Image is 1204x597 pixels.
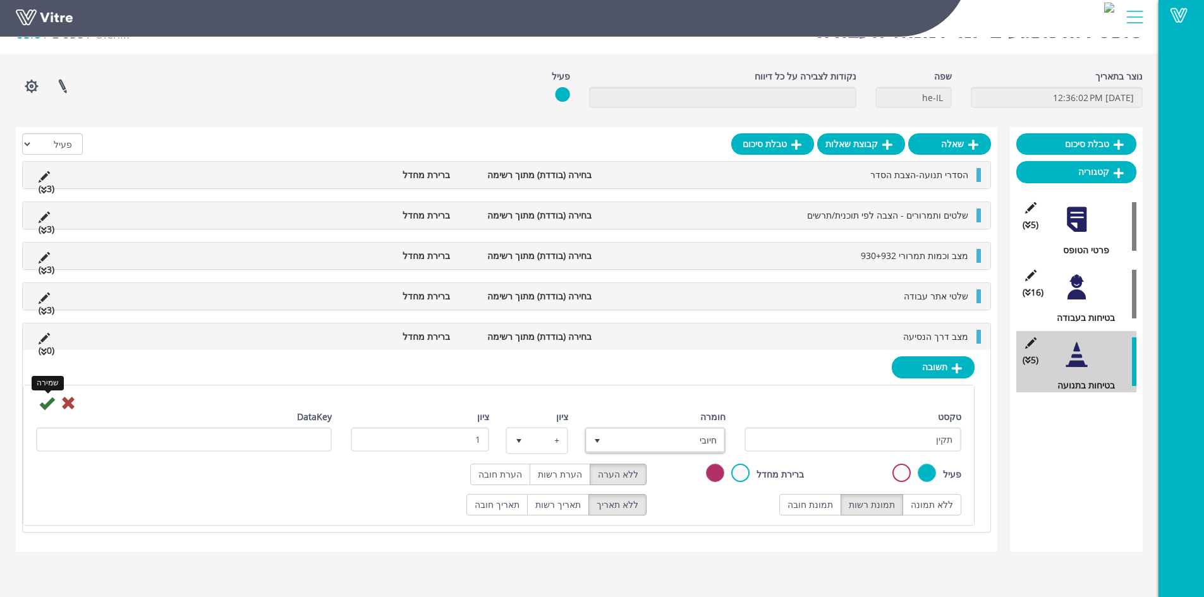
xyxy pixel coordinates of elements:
a: תשובה [892,356,975,378]
label: תאריך רשות [527,494,589,516]
span: + [530,429,567,452]
span: הסדרי תנועה-הצבת הסדר [870,169,968,181]
label: פעיל [552,69,570,83]
label: פעיל [943,467,961,481]
li: בחירה (בודדת) מתוך רשימה [456,330,598,344]
label: טקסט [938,410,961,424]
div: פרטי הטופס [1026,243,1136,257]
label: נקודות לצבירה על כל דיווח [755,69,856,83]
li: ברירת מחדל [315,208,456,222]
li: בחירה (בודדת) מתוך רשימה [456,249,598,263]
span: (5 ) [1023,353,1038,367]
span: (5 ) [1023,218,1038,232]
a: שאלה [908,133,991,155]
span: שלטים ותמרורים - הצבה לפי תוכנית/תרשים [807,209,968,221]
a: טבלת סיכום [731,133,814,155]
li: ברירת מחדל [315,289,456,303]
label: הערת חובה [470,464,530,485]
label: תמונת רשות [841,494,903,516]
label: ללא תאריך [588,494,647,516]
img: yes [555,87,570,102]
span: select [587,429,609,452]
li: ברירת מחדל [315,330,456,344]
label: ללא הערה [590,464,647,485]
li: (3 ) [32,303,61,317]
label: ציון [477,410,489,424]
label: הערת רשות [530,464,590,485]
span: מצב וכמות תמרורי 930+932 [861,250,968,262]
span: חיובי [609,429,724,452]
label: ציון [556,410,568,424]
li: בחירה (בודדת) מתוך רשימה [456,208,598,222]
li: (3 ) [32,222,61,236]
div: בטיחות בעבודה [1026,311,1136,325]
label: DataKey [297,410,332,424]
a: קטגוריה [1016,161,1136,183]
img: f715c2f2-a2c5-4230-a900-be868f5fe5a7.png [1104,3,1114,13]
span: select [508,429,530,452]
li: בחירה (בודדת) מתוך רשימה [456,289,598,303]
label: ללא תמונה [903,494,961,516]
li: בחירה (בודדת) מתוך רשימה [456,168,598,182]
label: תמונת חובה [779,494,841,516]
div: בטיחות בתנועה [1026,378,1136,392]
label: חומרה [700,410,726,424]
li: (0 ) [32,344,61,358]
li: ברירת מחדל [315,168,456,182]
span: מצב דרך הנסיעה [903,330,968,342]
span: שלטי אתר עבודה [904,290,968,302]
label: ברירת מחדל [757,467,804,481]
a: קבוצת שאלות [817,133,905,155]
li: (3 ) [32,263,61,277]
li: (3 ) [32,182,61,196]
span: (16 ) [1023,286,1043,299]
div: שמירה [32,376,64,390]
label: תאריך חובה [466,494,528,516]
li: ברירת מחדל [315,249,456,263]
label: נוצר בתאריך [1095,69,1143,83]
label: שפה [934,69,952,83]
a: טבלת סיכום [1016,133,1136,155]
